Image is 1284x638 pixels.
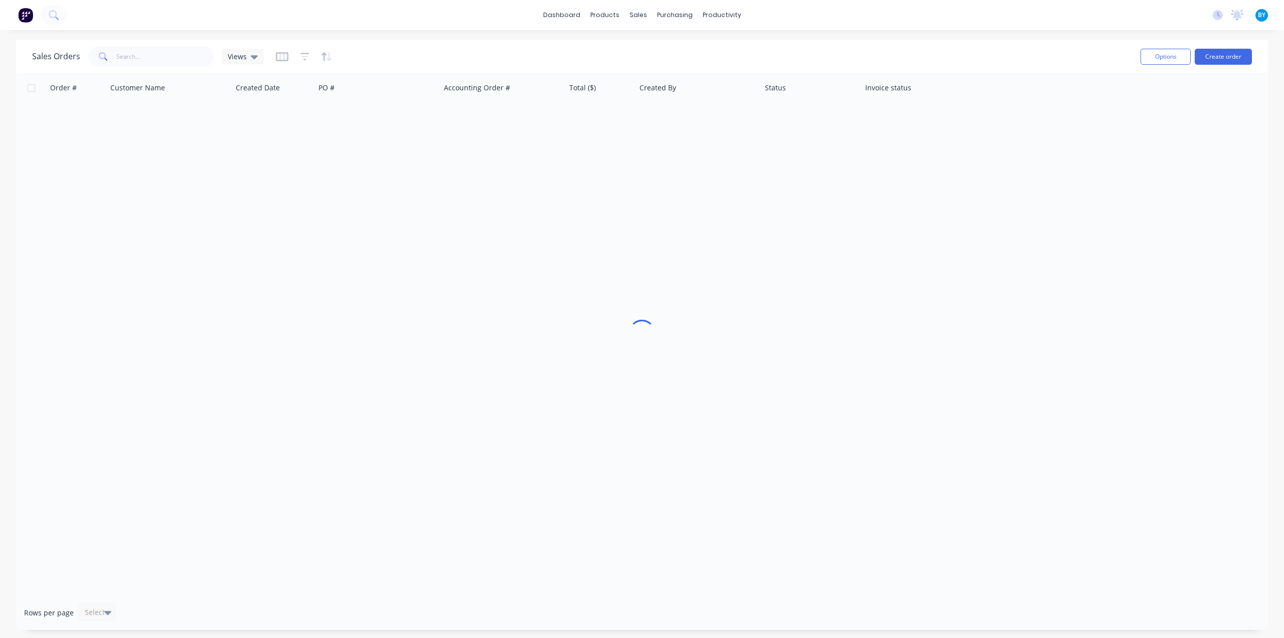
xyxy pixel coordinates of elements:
[698,8,746,23] div: productivity
[50,83,77,93] div: Order #
[765,83,786,93] div: Status
[585,8,624,23] div: products
[85,607,111,617] div: Select...
[1258,11,1265,20] span: BY
[110,83,165,93] div: Customer Name
[865,83,911,93] div: Invoice status
[1141,49,1191,65] button: Options
[228,51,247,62] span: Views
[652,8,698,23] div: purchasing
[24,608,74,618] span: Rows per page
[639,83,676,93] div: Created By
[569,83,596,93] div: Total ($)
[1195,49,1252,65] button: Create order
[32,52,80,61] h1: Sales Orders
[444,83,510,93] div: Accounting Order #
[318,83,335,93] div: PO #
[538,8,585,23] a: dashboard
[624,8,652,23] div: sales
[18,8,33,23] img: Factory
[236,83,280,93] div: Created Date
[116,47,214,67] input: Search...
